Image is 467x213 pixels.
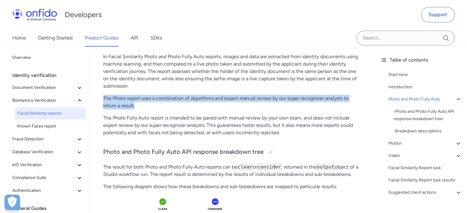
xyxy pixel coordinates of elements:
h1: Developers [65,10,102,20]
div: Table of contents [380,56,462,64]
a: Facial Similarity Report task [388,164,462,172]
span: Fraud Detection [12,135,76,143]
span: Authentication [12,187,76,194]
p: The Photo report uses a combination of algorithms and expert manual review by our super recognize... [103,95,363,109]
button: Compliance Suite [10,172,86,184]
span: Facial Similarity reports [17,110,83,117]
a: Introduction [388,83,462,91]
a: -Photo and Photo Fully Auto API response breakdown tree [393,108,462,123]
a: -Breakdown descriptions [393,127,462,135]
p: The result for both Photo and Photo Fully Auto reports can be or , returned in the object of a St... [103,163,363,178]
a: Home [12,29,26,47]
div: Identity verification [12,69,88,82]
div: - Breakdown descriptions [393,127,462,135]
input: Onfido search input field [356,31,455,45]
a: Start here [388,71,462,78]
code: clear [237,164,253,170]
a: Photo and Photo Fully Auto [388,96,462,103]
a: Suggested client actions [388,189,462,196]
h3: Photo and Photo Fully Auto API response breakdown tree [103,147,363,157]
a: Facial Similarity reports [15,107,86,120]
span: Known Faces report [17,123,83,130]
a: Motion [388,140,462,147]
button: Document Verification [10,82,86,94]
a: SDKs [150,29,162,47]
a: Video [388,152,462,159]
span: eID Verification [12,161,76,169]
button: Authentication [10,184,86,197]
span: Overview [12,54,83,61]
p: The Photo Fully Auto report is intended to be paired with manual review by your own team, and doe... [103,114,363,136]
span: Compliance Suite [12,174,76,181]
span: Document Verification [12,84,76,91]
a: Facial Similarity Report task results [388,177,462,184]
button: Open Preferences [5,195,20,210]
div: - Photo and Photo Fully Auto API response breakdown tree [393,108,462,123]
button: Fraud Detection [10,133,86,145]
button: Biometrics Verification [10,94,86,107]
a: Support [421,7,455,22]
code: output [316,164,335,170]
a: Getting Started [38,29,72,47]
a: Overview [10,51,86,64]
a: API [131,29,138,47]
button: eID Verification [10,159,86,171]
code: consider [257,164,281,170]
span: Database Verification [12,148,76,156]
a: Known Faces report [15,120,86,132]
img: Onfido Logo [12,9,57,21]
a: Product Guides [85,29,119,47]
span: Biometrics Verification [12,97,76,104]
button: Database Verification [10,146,86,158]
p: In Facial Similarity Photo and Photo Fully Auto reports, images and data are extracted from ident... [103,53,363,90]
div: Cookie Preferences [5,195,20,210]
p: The following diagram shows how these breakdowns and sub-breakdowns are mapped to particular resu... [103,183,363,190]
